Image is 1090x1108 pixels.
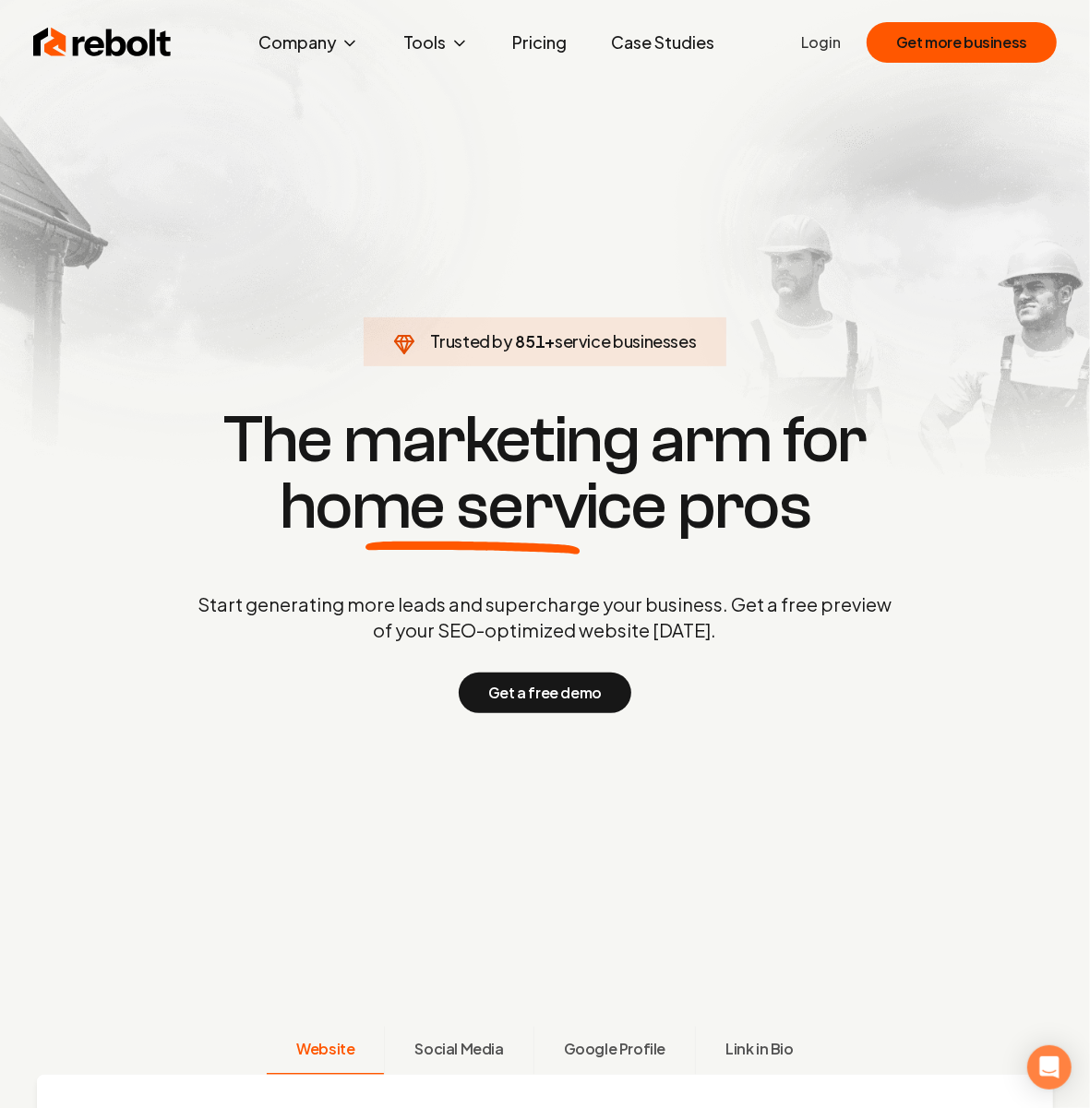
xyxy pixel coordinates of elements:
[389,24,484,61] button: Tools
[414,1038,503,1060] span: Social Media
[280,473,666,540] span: home service
[459,673,631,713] button: Get a free demo
[555,330,697,351] span: service businesses
[867,22,1057,63] button: Get more business
[515,328,545,354] span: 851
[498,24,582,61] a: Pricing
[244,24,374,61] button: Company
[801,31,841,54] a: Login
[564,1038,665,1060] span: Google Profile
[33,24,172,61] img: Rebolt Logo
[545,330,555,351] span: +
[430,330,512,351] span: Trusted by
[533,1027,695,1075] button: Google Profile
[296,1038,354,1060] span: Website
[695,1027,823,1075] button: Link in Bio
[102,407,988,540] h1: The marketing arm for pros
[384,1027,533,1075] button: Social Media
[1027,1045,1072,1090] div: Open Intercom Messenger
[597,24,730,61] a: Case Studies
[195,591,896,643] p: Start generating more leads and supercharge your business. Get a free preview of your SEO-optimiz...
[725,1038,794,1060] span: Link in Bio
[267,1027,384,1075] button: Website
